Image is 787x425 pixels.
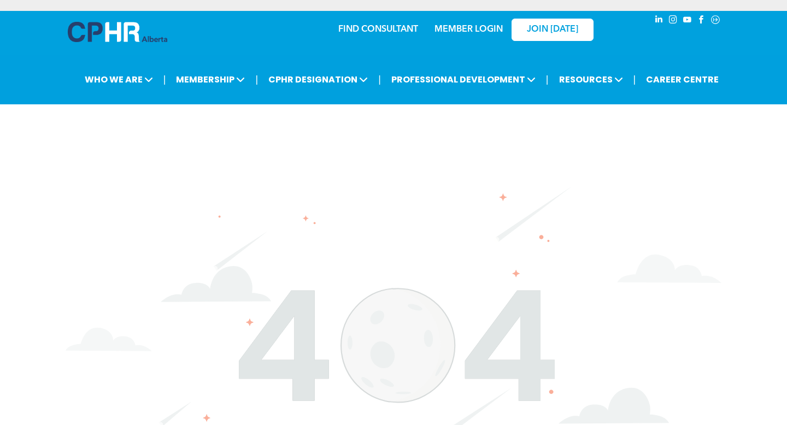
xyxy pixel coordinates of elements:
a: JOIN [DATE] [512,19,594,41]
a: linkedin [653,14,665,28]
a: youtube [681,14,693,28]
span: PROFESSIONAL DEVELOPMENT [388,69,539,90]
span: WHO WE ARE [81,69,156,90]
a: CAREER CENTRE [643,69,722,90]
a: instagram [667,14,679,28]
a: MEMBER LOGIN [434,25,503,34]
a: facebook [695,14,707,28]
a: FIND CONSULTANT [338,25,418,34]
span: JOIN [DATE] [527,25,578,35]
li: | [633,68,636,91]
a: Social network [709,14,721,28]
li: | [546,68,549,91]
img: A blue and white logo for cp alberta [68,22,167,42]
span: RESOURCES [556,69,626,90]
span: MEMBERSHIP [173,69,248,90]
span: CPHR DESIGNATION [265,69,371,90]
li: | [378,68,381,91]
li: | [163,68,166,91]
li: | [255,68,258,91]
